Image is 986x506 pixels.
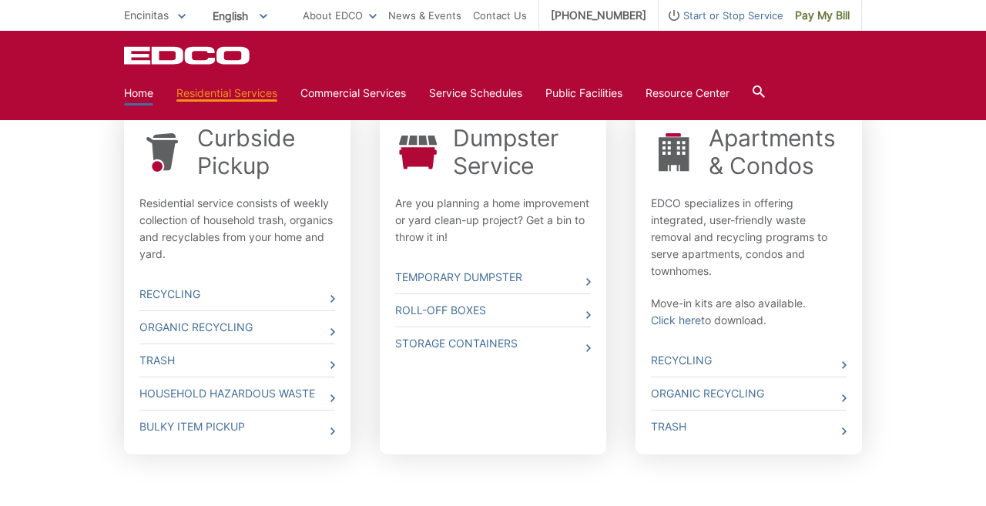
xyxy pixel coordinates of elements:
[139,278,335,310] a: Recycling
[139,195,335,263] p: Residential service consists of weekly collection of household trash, organics and recyclables fr...
[139,410,335,443] a: Bulky Item Pickup
[453,124,591,179] a: Dumpster Service
[139,377,335,410] a: Household Hazardous Waste
[545,85,622,102] a: Public Facilities
[651,312,701,329] a: Click here
[473,7,527,24] a: Contact Us
[651,377,847,410] a: Organic Recycling
[124,8,169,22] span: Encinitas
[124,85,153,102] a: Home
[395,195,591,246] p: Are you planning a home improvement or yard clean-up project? Get a bin to throw it in!
[124,46,252,65] a: EDCD logo. Return to the homepage.
[201,3,279,28] span: English
[176,85,277,102] a: Residential Services
[388,7,461,24] a: News & Events
[139,344,335,377] a: Trash
[651,410,847,443] a: Trash
[197,124,335,179] a: Curbside Pickup
[651,195,847,280] p: EDCO specializes in offering integrated, user-friendly waste removal and recycling programs to se...
[429,85,522,102] a: Service Schedules
[300,85,406,102] a: Commercial Services
[395,327,591,360] a: Storage Containers
[709,124,847,179] a: Apartments & Condos
[139,311,335,343] a: Organic Recycling
[395,294,591,327] a: Roll-Off Boxes
[303,7,377,24] a: About EDCO
[651,295,847,329] p: Move-in kits are also available. to download.
[651,344,847,377] a: Recycling
[395,261,591,293] a: Temporary Dumpster
[795,7,850,24] span: Pay My Bill
[646,85,729,102] a: Resource Center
